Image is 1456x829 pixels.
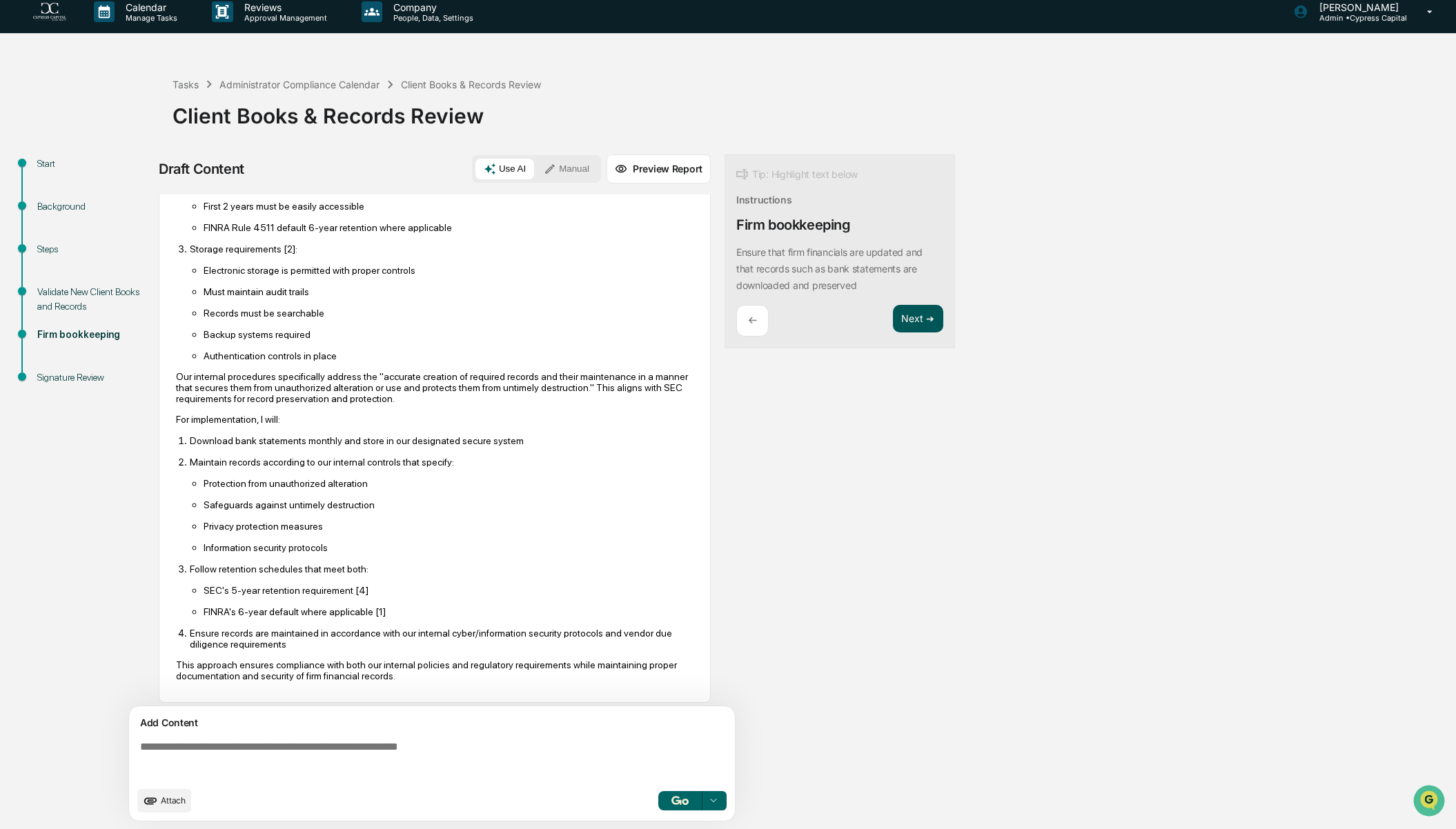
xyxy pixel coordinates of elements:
[736,217,851,233] div: Firm bookkeeping
[173,92,1449,128] div: Client Books & Records Review
[14,211,36,233] img: Jack Rasmussen
[204,329,693,340] p: Backup systems required
[37,285,150,314] div: Validate New Client Books and Records
[204,265,693,276] p: Electronic storage is permitted with proper controls
[401,79,541,90] div: Client Books & Records Review
[176,414,693,425] p: For implementation, I will:
[161,795,186,806] span: Attach
[204,222,693,233] p: FINRA Rule 4511 default 6-year retention where applicable
[190,628,693,650] p: Ensure records are maintained in accordance with our internal cyber/information security protocol...
[204,286,693,297] p: Must maintain audit trails
[37,370,150,385] div: Signature Review
[114,281,171,295] span: Attestations
[382,1,480,13] p: Company
[33,3,66,21] img: logo
[115,187,119,198] span: •
[475,159,534,179] button: Use AI
[115,224,119,235] span: •
[204,606,693,617] p: FINRA's 6-year default where applicable [1]
[137,715,727,731] div: Add Content
[100,283,111,294] div: 🗄️
[204,585,693,596] p: SEC's 5-year retention requirement [4]
[28,188,39,199] img: 1746055101610-c473b297-6a78-478c-a979-82029cc54cd1
[204,308,693,319] p: Records must be searchable
[43,224,112,235] span: [PERSON_NAME]
[14,105,39,130] img: 1746055101610-c473b297-6a78-478c-a979-82029cc54cd1
[736,194,792,206] div: Instructions
[115,13,184,23] p: Manage Tasks
[204,478,693,489] p: Protection from unauthorized alteration
[1412,783,1449,821] iframe: Open customer support
[97,341,167,352] a: Powered byPylon
[14,174,36,196] img: Jack Rasmussen
[159,161,244,177] div: Draft Content
[190,563,693,575] p: Follow retention schedules that meet both:
[62,105,226,119] div: Start new chat
[8,302,92,327] a: 🔎Data Lookup
[14,309,25,320] div: 🔎
[204,542,693,553] p: Information security protocols
[28,281,89,295] span: Preclearance
[28,308,87,321] span: Data Lookup
[14,283,25,294] div: 🖐️
[28,225,39,236] img: 1746055101610-c473b297-6a78-478c-a979-82029cc54cd1
[658,791,702,810] button: Go
[190,243,693,254] p: Storage requirements [2]:
[736,246,923,291] p: Ensure that firm financials are updated and that records such as bank statements are downloaded a...
[37,242,150,257] div: Steps
[233,1,334,13] p: Reviews
[176,659,693,681] p: This approach ensures compliance with both our internal policies and regulatory requirements whil...
[607,154,711,183] button: Preview Report
[37,328,150,342] div: Firm bookkeeping
[122,187,150,198] span: [DATE]
[14,28,251,50] p: How can we help?
[190,435,693,446] p: Download bank statements monthly and store in our designated secure system
[204,521,693,532] p: Privacy protection measures
[219,79,380,90] div: Administrator Compliance Calendar
[36,62,228,77] input: Clear
[37,199,150,214] div: Background
[233,13,334,23] p: Approval Management
[190,457,693,468] p: Maintain records according to our internal controls that specify:
[137,789,191,812] button: upload document
[893,305,943,333] button: Next ➔
[115,1,184,13] p: Calendar
[1308,1,1407,13] p: [PERSON_NAME]
[137,341,167,352] span: Pylon
[382,13,480,23] p: People, Data, Settings
[95,276,177,301] a: 🗄️Attestations
[204,201,693,212] p: First 2 years must be easily accessible
[204,350,693,361] p: Authentication controls in place
[535,159,598,179] button: Manual
[14,152,92,163] div: Past conversations
[1308,13,1407,23] p: Admin • Cypress Capital
[62,119,190,130] div: We're available if you need us!
[736,166,858,183] div: Tip: Highlight text below
[8,276,95,301] a: 🖐️Preclearance
[214,150,251,166] button: See all
[29,105,54,130] img: 8933085812038_c878075ebb4cc5468115_72.jpg
[671,796,688,805] img: Go
[235,109,251,126] button: Start new chat
[43,187,112,198] span: [PERSON_NAME]
[122,224,150,235] span: [DATE]
[176,371,693,404] p: Our internal procedures specifically address the "accurate creation of required records and their...
[173,79,199,90] div: Tasks
[204,499,693,510] p: Safeguards against untimely destruction
[748,314,757,327] p: ←
[37,157,150,171] div: Start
